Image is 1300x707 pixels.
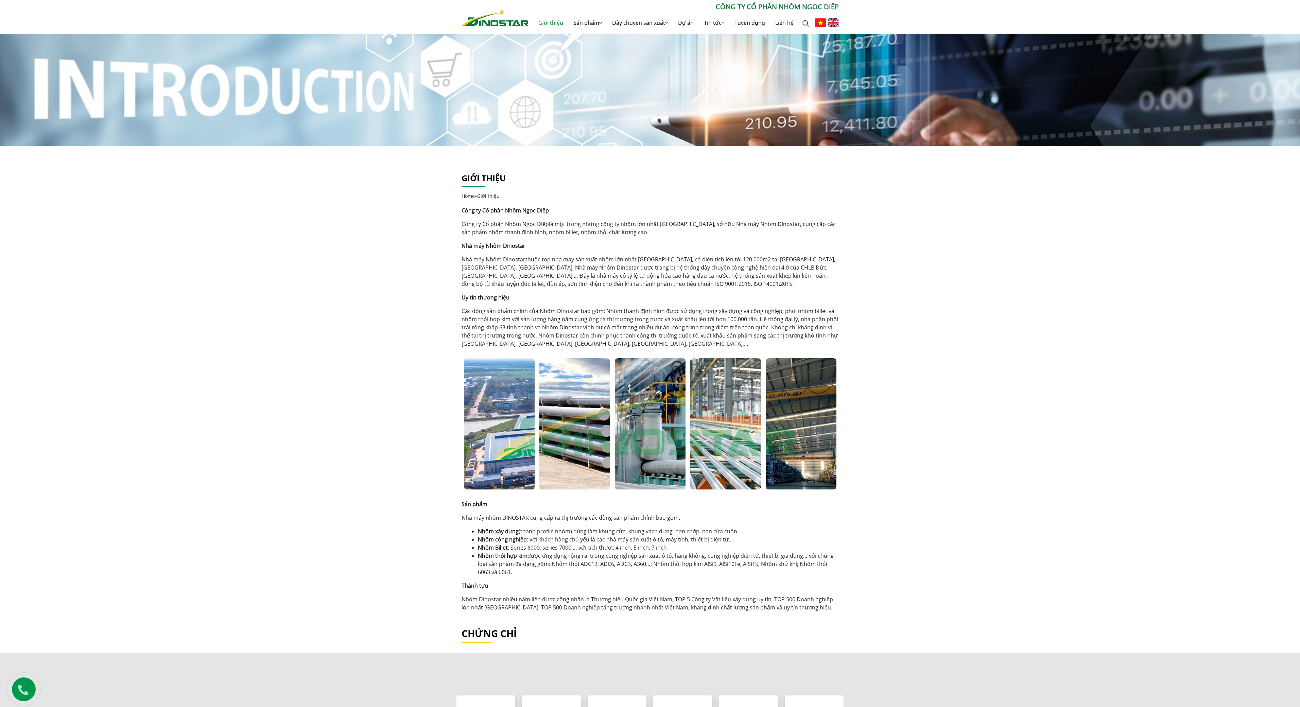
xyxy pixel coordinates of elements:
img: Nhôm Dinostar [462,9,529,26]
strong: Công ty Cổ phần Nhôm Ngọc Diệp [462,207,549,214]
strong: Sản phẩm [462,500,487,508]
a: Giới thiệu [533,12,568,34]
h2: Chứng chỉ [462,628,839,639]
p: CÔNG TY CỔ PHẦN NHÔM NGỌC DIỆP [529,2,839,12]
img: Tiếng Việt [815,18,826,27]
a: Tin tức [699,12,729,34]
a: Sản phẩm [568,12,607,34]
p: Nhôm Dinostar nhiều năm liền được công nhận là Thương hiệu Quốc gia Việt Nam, TOP 5 Công ty Vật l... [462,595,839,611]
img: English [828,18,839,27]
li: : với khách hàng chủ yếu là các nhà máy sản xuất ô tô, máy tính, thiết bị điện tử… [478,535,839,544]
p: là một trong những công ty nhôm lớn nhất [GEOGRAPHIC_DATA], sở hữu Nhà máy Nhôm Dinostar, cung cấ... [462,220,839,236]
a: Dự án [673,12,699,34]
strong: Nhôm Billet [478,544,508,551]
a: Công ty Cổ phần Nhôm Ngọc Diệp [462,220,549,228]
li: được ứng dụng rộng rãi trong công nghiệp sản xuất ô tô, hàng không, công nghiệp điện tử, thiết bị... [478,552,839,576]
p: Các dòng sản phẩm chính của Nhôm Dinostar bao gồm: Nhôm thanh định hình được sử dụng trong xây dự... [462,307,839,348]
li: (thanh profile nhôm) dùng làm khung cửa, khung vách dựng, nan chớp, nan cửa cuốn…, [478,527,839,535]
img: search [802,20,809,27]
a: Dây chuyền sản xuất [607,12,673,34]
a: Giới thiệu [462,172,506,184]
li: : Series 6000, series 7000,… với kích thước 4 inch, 5 inch, 7 inch [478,544,839,552]
strong: Nhôm thỏi hợp kim [478,552,527,559]
p: thuộc top nhà máy sản xuất nhôm lớn nhất [GEOGRAPHIC_DATA], có diện tích lên tới 120.000m2 tại [G... [462,255,839,288]
strong: Uy tín thương hiệu [462,294,509,301]
a: Nhà máy Nhôm Dinostar [462,256,525,263]
strong: Nhà máy Nhôm Dinostar [462,242,525,249]
span: » [462,193,500,199]
a: Home [462,193,475,199]
a: Liên hệ [770,12,799,34]
a: Tuyển dụng [729,12,770,34]
strong: Nhôm công nghiệp [478,536,527,543]
strong: Thành tựu [462,582,488,589]
span: Giới thiệu [477,193,500,199]
p: Nhà máy nhôm DINOSTAR cung cấp ra thị trường các dòng sản phẩm chính bao gồm: [462,514,839,522]
strong: Nhôm xây dựng [478,528,519,535]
